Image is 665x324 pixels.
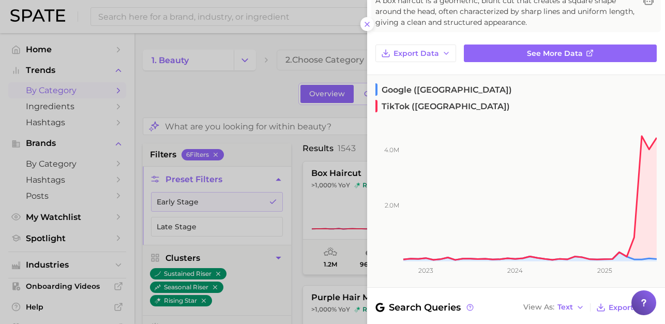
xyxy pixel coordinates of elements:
[375,83,512,96] span: Google ([GEOGRAPHIC_DATA])
[557,304,573,310] span: Text
[523,304,554,310] span: View As
[594,300,657,315] button: Export Data
[375,100,510,112] span: TikTok ([GEOGRAPHIC_DATA])
[527,49,583,58] span: See more data
[521,301,587,314] button: View AsText
[464,45,657,62] a: See more data
[597,267,612,274] tspan: 2025
[609,303,654,312] span: Export Data
[375,45,456,62] button: Export Data
[375,300,475,315] span: Search Queries
[418,267,433,274] tspan: 2023
[394,49,439,58] span: Export Data
[507,267,523,274] tspan: 2024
